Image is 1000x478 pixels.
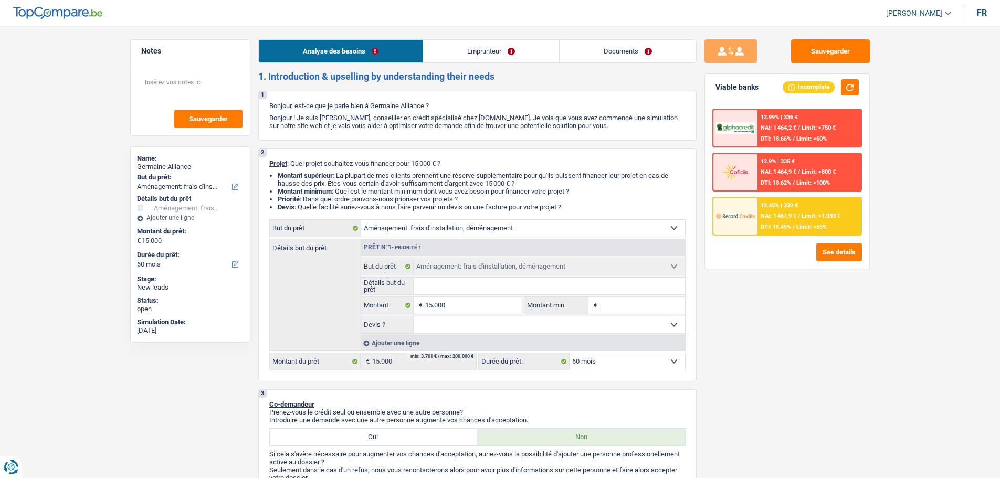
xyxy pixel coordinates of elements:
[278,172,686,187] li: : La plupart de mes clients prennent une réserve supplémentaire pour qu'ils puissent financer leu...
[761,135,791,142] span: DTI: 18.66%
[802,213,840,219] span: Limit: >1.033 €
[137,237,141,245] span: €
[361,244,424,251] div: Prêt n°1
[278,172,333,179] strong: Montant supérieur
[137,227,241,236] label: Montant du prêt:
[361,335,685,350] div: Ajouter une ligne
[270,239,361,251] label: Détails but du prêt
[278,203,294,211] span: Devis
[793,179,795,186] span: /
[269,400,314,408] span: Co-demandeur
[278,195,686,203] li: : Dans quel ordre pouvons-nous prioriser vos projets ?
[259,149,267,157] div: 2
[137,163,244,171] div: Germaine Alliance
[137,173,241,182] label: But du prêt:
[141,47,239,56] h5: Notes
[414,297,425,314] span: €
[886,9,942,18] span: [PERSON_NAME]
[761,213,796,219] span: NAI: 1 467,9 €
[13,7,102,19] img: TopCompare Logo
[761,124,796,131] span: NAI: 1 464,2 €
[269,160,686,167] p: : Quel projet souhaitez-vous financer pour 15 000 € ?
[716,122,755,134] img: AlphaCredit
[259,40,423,62] a: Analyse des besoins
[137,251,241,259] label: Durée du prêt:
[761,168,796,175] span: NAI: 1 464,9 €
[477,429,685,445] label: Non
[761,224,791,230] span: DTI: 18.45%
[189,115,228,122] span: Sauvegarder
[716,162,755,182] img: Cofidis
[361,297,414,314] label: Montant
[796,179,830,186] span: Limit: <100%
[588,297,600,314] span: €
[761,202,798,209] div: 12.45% | 332 €
[269,416,686,424] p: Introduire une demande avec une autre personne augmente vos chances d'acceptation.
[269,450,686,466] p: Si cela s'avère nécessaire pour augmenter vos chances d'acceptation, auriez-vous la possibilité d...
[137,305,244,313] div: open
[796,135,827,142] span: Limit: <60%
[796,224,827,230] span: Limit: <65%
[802,124,836,131] span: Limit: >750 €
[791,39,870,63] button: Sauvegarder
[174,110,243,128] button: Sauvegarder
[137,195,244,203] div: Détails but du prêt
[479,353,570,370] label: Durée du prêt:
[269,408,686,416] p: Prenez-vous le crédit seul ou ensemble avec une autre personne?
[793,135,795,142] span: /
[798,124,800,131] span: /
[977,8,987,18] div: fr
[137,326,244,335] div: [DATE]
[423,40,559,62] a: Emprunteur
[137,214,244,221] div: Ajouter une ligne
[269,102,686,110] p: Bonjour, est-ce que je parle bien à Germaine Alliance ?
[259,91,267,99] div: 1
[793,224,795,230] span: /
[761,158,795,165] div: 12.9% | 335 €
[137,154,244,163] div: Name:
[278,203,686,211] li: : Quelle facilité auriez-vous à nous faire parvenir un devis ou une facture pour votre projet ?
[392,245,422,250] span: - Priorité 1
[137,283,244,292] div: New leads
[270,429,478,445] label: Oui
[258,71,697,82] h2: 1. Introduction & upselling by understanding their needs
[410,354,473,359] div: min: 3.701 € / max: 200.000 €
[137,296,244,305] div: Status:
[259,390,267,398] div: 3
[361,258,414,275] label: But du prêt
[878,5,951,22] a: [PERSON_NAME]
[361,278,414,294] label: Détails but du prêt
[560,40,696,62] a: Documents
[269,160,287,167] span: Projet
[278,187,686,195] li: : Quel est le montant minimum dont vous avez besoin pour financer votre projet ?
[524,297,588,314] label: Montant min.
[798,213,800,219] span: /
[361,353,372,370] span: €
[802,168,836,175] span: Limit: >800 €
[137,275,244,283] div: Stage:
[270,220,361,237] label: But du prêt
[269,114,686,130] p: Bonjour ! Je suis [PERSON_NAME], conseiller en crédit spécialisé chez [DOMAIN_NAME]. Je vois que ...
[715,83,759,92] div: Viable banks
[816,243,862,261] button: See details
[716,206,755,226] img: Record Credits
[270,353,361,370] label: Montant du prêt
[761,179,791,186] span: DTI: 18.62%
[798,168,800,175] span: /
[278,187,332,195] strong: Montant minimum
[137,318,244,326] div: Simulation Date:
[761,114,798,121] div: 12.99% | 336 €
[783,81,835,93] div: Incomplete
[361,316,414,333] label: Devis ?
[278,195,300,203] strong: Priorité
